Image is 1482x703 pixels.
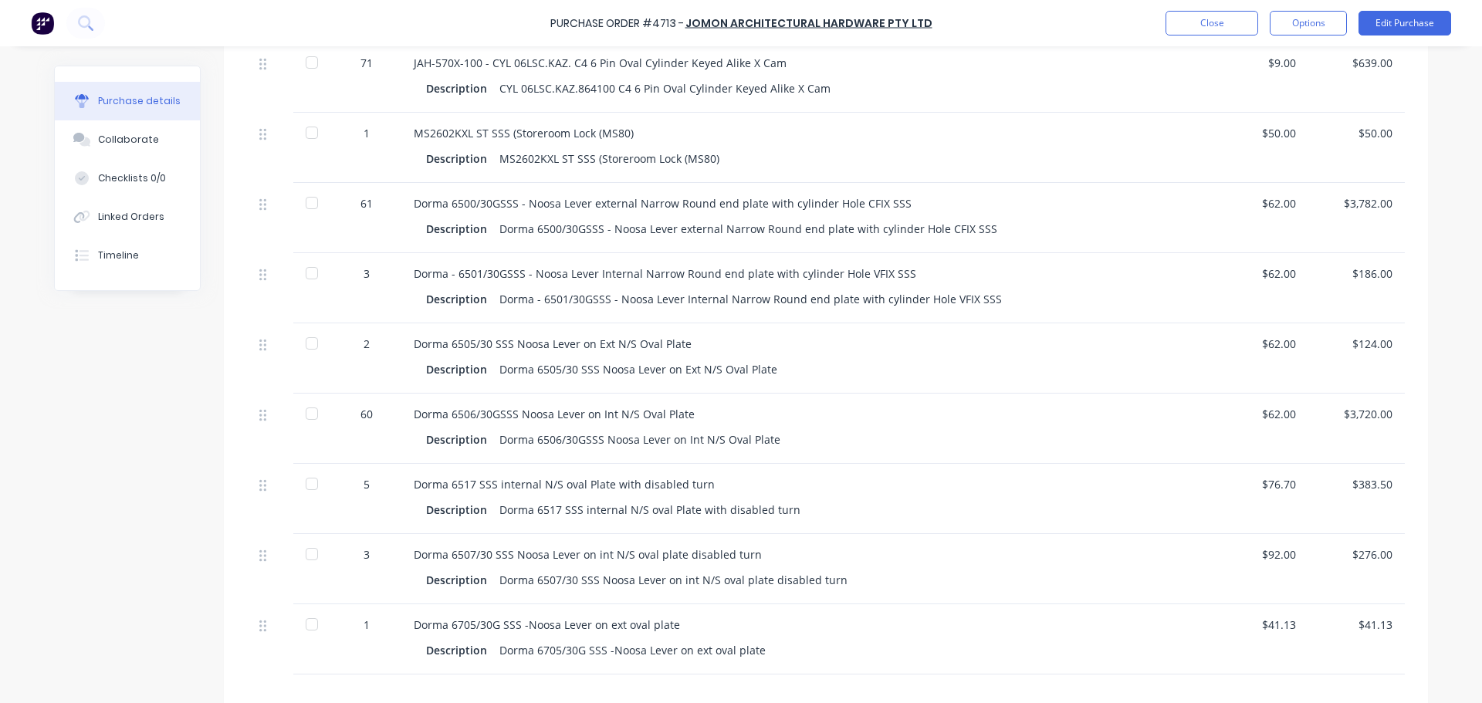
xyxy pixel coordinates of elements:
div: Purchase details [98,94,181,108]
div: 3 [344,265,389,282]
button: Purchase details [55,82,200,120]
button: Close [1166,11,1258,35]
div: $62.00 [1224,195,1296,211]
div: $62.00 [1224,406,1296,422]
div: Description [426,147,499,170]
button: Options [1270,11,1347,35]
div: $92.00 [1224,546,1296,563]
div: Purchase Order #4713 - [550,15,684,32]
div: 5 [344,476,389,492]
div: Dorma 6506/30GSSS Noosa Lever on Int N/S Oval Plate [414,406,1084,422]
div: Description [426,358,499,380]
div: $62.00 [1224,265,1296,282]
div: Dorma 6500/30GSSS - Noosa Lever external Narrow Round end plate with cylinder Hole CFIX SSS [414,195,1084,211]
div: MS2602KXL ST SSS (Storeroom Lock (MS80) [499,147,719,170]
button: Checklists 0/0 [55,159,200,198]
div: JAH-570X-100 - CYL 06LSC.KAZ. C4 6 Pin Oval Cylinder Keyed Alike X Cam [414,55,1084,71]
div: Description [426,428,499,451]
div: Dorma 6705/30G SSS -Noosa Lever on ext oval plate [414,617,1084,633]
div: Dorma - 6501/30GSSS - Noosa Lever Internal Narrow Round end plate with cylinder Hole VFIX SSS [414,265,1084,282]
button: Linked Orders [55,198,200,236]
div: CYL 06LSC.KAZ.864100 C4 6 Pin Oval Cylinder Keyed Alike X Cam [499,77,831,100]
div: Description [426,288,499,310]
div: Description [426,499,499,521]
div: $3,720.00 [1321,406,1392,422]
div: $639.00 [1321,55,1392,71]
button: Timeline [55,236,200,275]
div: Description [426,639,499,661]
div: Timeline [98,248,139,262]
div: 61 [344,195,389,211]
div: $3,782.00 [1321,195,1392,211]
div: Description [426,77,499,100]
div: $76.70 [1224,476,1296,492]
div: $50.00 [1224,125,1296,141]
div: 60 [344,406,389,422]
div: Dorma 6500/30GSSS - Noosa Lever external Narrow Round end plate with cylinder Hole CFIX SSS [499,218,997,240]
div: Description [426,569,499,591]
div: $41.13 [1321,617,1392,633]
div: $186.00 [1321,265,1392,282]
div: $276.00 [1321,546,1392,563]
div: 1 [344,125,389,141]
div: Collaborate [98,133,159,147]
div: Dorma 6507/30 SSS Noosa Lever on int N/S oval plate disabled turn [499,569,848,591]
button: Collaborate [55,120,200,159]
div: $41.13 [1224,617,1296,633]
div: $50.00 [1321,125,1392,141]
div: Dorma 6506/30GSSS Noosa Lever on Int N/S Oval Plate [499,428,780,451]
img: Factory [31,12,54,35]
div: MS2602KXL ST SSS (Storeroom Lock (MS80) [414,125,1084,141]
div: 3 [344,546,389,563]
div: Dorma 6507/30 SSS Noosa Lever on int N/S oval plate disabled turn [414,546,1084,563]
div: 71 [344,55,389,71]
button: Edit Purchase [1358,11,1451,35]
div: 1 [344,617,389,633]
div: Checklists 0/0 [98,171,166,185]
div: $9.00 [1224,55,1296,71]
div: $62.00 [1224,336,1296,352]
div: $383.50 [1321,476,1392,492]
div: 2 [344,336,389,352]
div: Dorma 6505/30 SSS Noosa Lever on Ext N/S Oval Plate [499,358,777,380]
div: Dorma 6517 SSS internal N/S oval Plate with disabled turn [499,499,800,521]
div: Dorma 6505/30 SSS Noosa Lever on Ext N/S Oval Plate [414,336,1084,352]
a: Jomon Architectural Hardware Pty Ltd [685,15,932,31]
div: Dorma 6705/30G SSS -Noosa Lever on ext oval plate [499,639,766,661]
div: Description [426,218,499,240]
div: $124.00 [1321,336,1392,352]
div: Linked Orders [98,210,164,224]
div: Dorma - 6501/30GSSS - Noosa Lever Internal Narrow Round end plate with cylinder Hole VFIX SSS [499,288,1002,310]
div: Dorma 6517 SSS internal N/S oval Plate with disabled turn [414,476,1084,492]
